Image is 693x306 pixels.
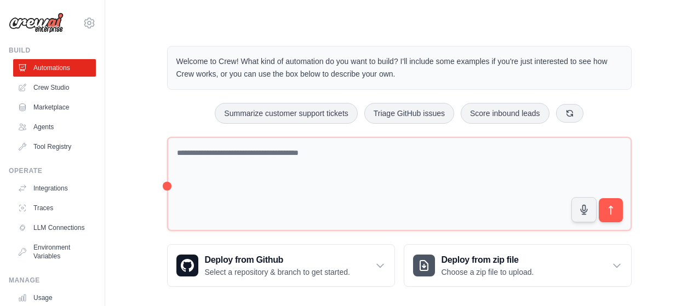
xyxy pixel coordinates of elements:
button: Summarize customer support tickets [215,103,357,124]
img: Logo [9,13,64,33]
a: Automations [13,59,96,77]
div: Build [9,46,96,55]
h3: Deploy from Github [205,253,350,267]
p: Welcome to Crew! What kind of automation do you want to build? I'll include some examples if you'... [176,55,622,80]
h3: Deploy from zip file [442,253,534,267]
a: LLM Connections [13,219,96,236]
button: Score inbound leads [461,103,549,124]
a: Agents [13,118,96,136]
a: Crew Studio [13,79,96,96]
a: Tool Registry [13,138,96,155]
a: Marketplace [13,99,96,116]
p: Choose a zip file to upload. [442,267,534,278]
div: Manage [9,276,96,285]
button: Triage GitHub issues [364,103,454,124]
a: Traces [13,199,96,217]
a: Integrations [13,180,96,197]
div: Operate [9,166,96,175]
a: Environment Variables [13,239,96,265]
p: Select a repository & branch to get started. [205,267,350,278]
